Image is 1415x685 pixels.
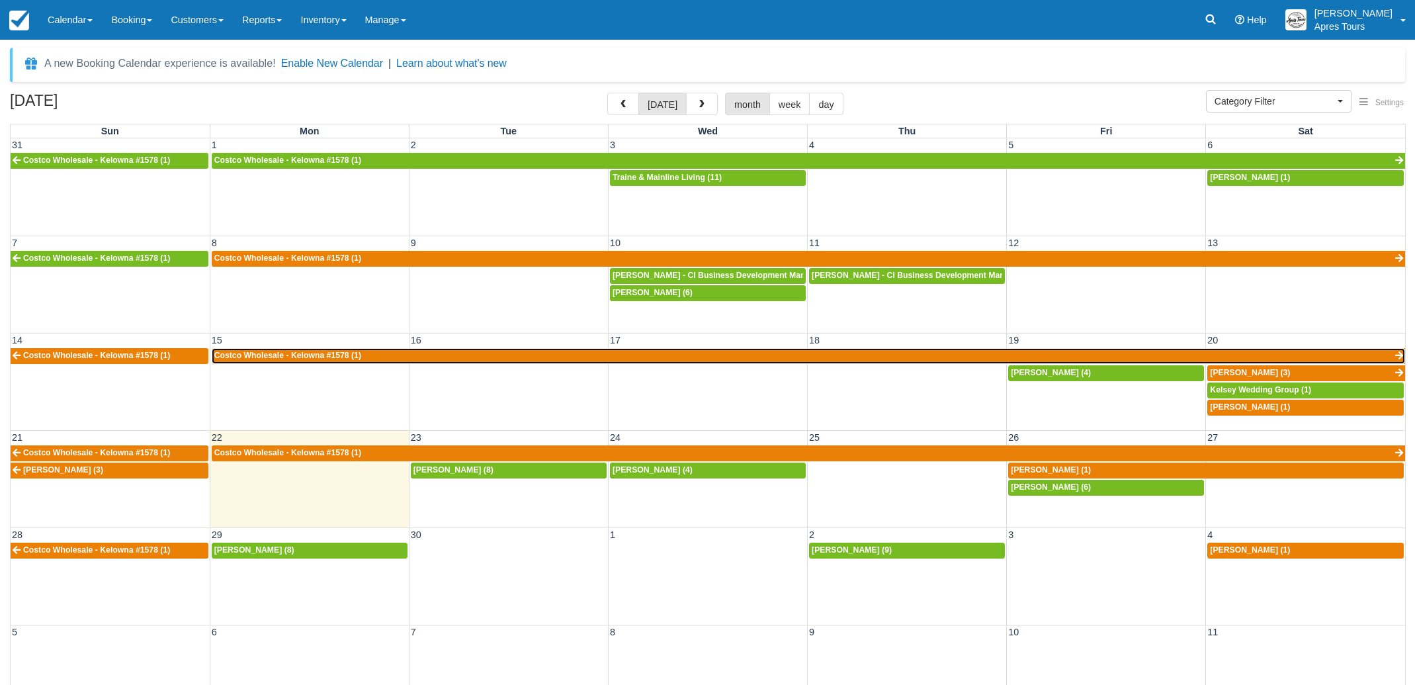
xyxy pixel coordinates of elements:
span: 13 [1206,238,1219,248]
a: Kelsey Wedding Group (1) [1207,383,1404,398]
a: [PERSON_NAME] - CI Business Development Manager (7) [809,268,1005,284]
a: [PERSON_NAME] (1) [1207,400,1404,416]
button: [DATE] [638,93,687,115]
button: Settings [1351,93,1412,113]
span: 11 [1206,627,1219,637]
a: Costco Wholesale - Kelowna #1578 (1) [212,153,1405,169]
span: Sat [1298,126,1312,136]
a: Costco Wholesale - Kelowna #1578 (1) [11,348,208,364]
a: [PERSON_NAME] - CI Business Development Manager (11) [610,268,806,284]
span: Tue [501,126,517,136]
span: Costco Wholesale - Kelowna #1578 (1) [214,448,361,457]
span: [PERSON_NAME] (1) [1210,173,1290,182]
a: [PERSON_NAME] (3) [1207,365,1405,381]
span: [PERSON_NAME] (8) [413,465,493,475]
span: Wed [698,126,718,136]
span: 22 [210,432,224,443]
a: [PERSON_NAME] (6) [1008,480,1204,496]
span: 9 [409,238,417,248]
span: [PERSON_NAME] (4) [1011,368,1091,377]
span: 8 [609,627,617,637]
span: 5 [11,627,19,637]
span: 5 [1007,140,1015,150]
span: 20 [1206,335,1219,345]
span: 26 [1007,432,1020,443]
span: Costco Wholesale - Kelowna #1578 (1) [23,351,170,360]
span: Sun [101,126,119,136]
span: 10 [609,238,622,248]
i: Help [1235,15,1244,24]
span: Costco Wholesale - Kelowna #1578 (1) [23,545,170,555]
p: [PERSON_NAME] [1314,7,1393,20]
span: [PERSON_NAME] (8) [214,545,294,555]
span: [PERSON_NAME] (6) [1011,482,1091,492]
span: 18 [808,335,821,345]
a: [PERSON_NAME] (6) [610,285,806,301]
button: Category Filter [1206,90,1351,113]
span: 7 [11,238,19,248]
span: Fri [1100,126,1112,136]
span: [PERSON_NAME] (4) [613,465,693,475]
span: 25 [808,432,821,443]
button: week [769,93,810,115]
h2: [DATE] [10,93,177,117]
p: Apres Tours [1314,20,1393,33]
span: 24 [609,432,622,443]
a: [PERSON_NAME] (8) [411,463,607,479]
span: Traine & Mainline Living (11) [613,173,722,182]
span: 9 [808,627,816,637]
a: [PERSON_NAME] (1) [1008,463,1404,479]
a: Costco Wholesale - Kelowna #1578 (1) [11,445,208,461]
span: 16 [409,335,423,345]
span: Costco Wholesale - Kelowna #1578 (1) [23,156,170,165]
span: 23 [409,432,423,443]
span: 1 [609,529,617,540]
a: [PERSON_NAME] (3) [11,463,208,479]
span: | [388,58,391,69]
span: [PERSON_NAME] (3) [1210,368,1290,377]
span: 15 [210,335,224,345]
button: month [725,93,770,115]
img: A1 [1285,9,1307,30]
a: Costco Wholesale - Kelowna #1578 (1) [11,543,208,559]
span: 21 [11,432,24,443]
span: 11 [808,238,821,248]
span: Settings [1375,98,1404,107]
span: 27 [1206,432,1219,443]
span: 4 [808,140,816,150]
a: [PERSON_NAME] (4) [1008,365,1204,381]
span: 19 [1007,335,1020,345]
span: Kelsey Wedding Group (1) [1210,385,1311,394]
span: 30 [409,529,423,540]
span: 4 [1206,529,1214,540]
span: Costco Wholesale - Kelowna #1578 (1) [214,351,361,360]
span: 28 [11,529,24,540]
a: [PERSON_NAME] (9) [809,543,1005,559]
span: 1 [210,140,218,150]
a: Costco Wholesale - Kelowna #1578 (1) [11,251,208,267]
a: [PERSON_NAME] (8) [212,543,407,559]
span: Category Filter [1215,95,1334,108]
a: [PERSON_NAME] (1) [1207,170,1404,186]
span: [PERSON_NAME] (1) [1210,545,1290,555]
span: Help [1247,15,1267,25]
a: [PERSON_NAME] (4) [610,463,806,479]
span: 3 [1007,529,1015,540]
span: [PERSON_NAME] (9) [812,545,892,555]
button: day [809,93,843,115]
a: Learn about what's new [396,58,507,69]
span: 12 [1007,238,1020,248]
span: [PERSON_NAME] (3) [23,465,103,475]
img: checkfront-main-nav-mini-logo.png [9,11,29,30]
span: Costco Wholesale - Kelowna #1578 (1) [214,156,361,165]
a: [PERSON_NAME] (1) [1207,543,1404,559]
div: A new Booking Calendar experience is available! [44,56,276,71]
span: 3 [609,140,617,150]
a: Costco Wholesale - Kelowna #1578 (1) [212,445,1405,461]
span: Mon [300,126,320,136]
span: [PERSON_NAME] (1) [1210,402,1290,412]
a: Traine & Mainline Living (11) [610,170,806,186]
span: Costco Wholesale - Kelowna #1578 (1) [214,253,361,263]
span: Thu [898,126,916,136]
a: Costco Wholesale - Kelowna #1578 (1) [212,251,1405,267]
